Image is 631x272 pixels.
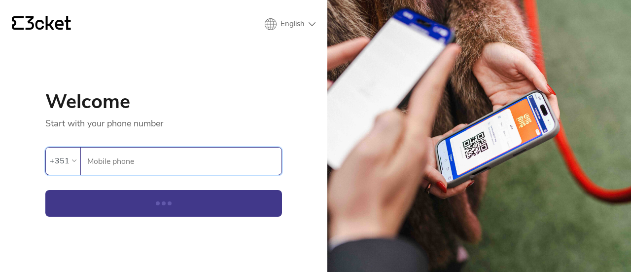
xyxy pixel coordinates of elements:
[45,92,282,112] h1: Welcome
[87,148,281,175] input: Mobile phone
[12,16,24,30] g: {' '}
[81,148,281,175] label: Mobile phone
[45,112,282,129] p: Start with your phone number
[12,16,71,33] a: {' '}
[45,190,282,217] button: Continue
[50,154,70,168] div: +351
